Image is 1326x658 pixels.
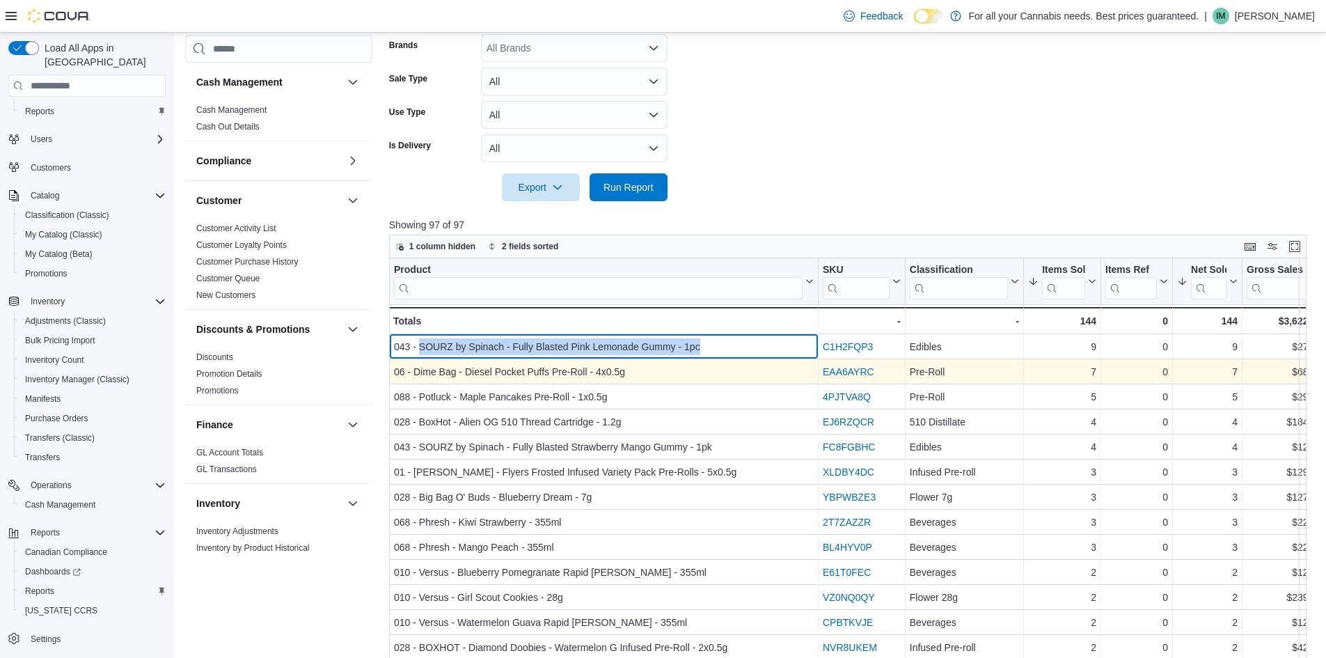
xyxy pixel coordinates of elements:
button: All [481,101,668,129]
span: Bulk Pricing Import [19,332,166,349]
div: 2 [1028,639,1096,656]
div: 0 [1105,589,1168,606]
button: 2 fields sorted [482,238,564,255]
button: Classification (Classic) [14,205,171,225]
div: $127.11 [1247,489,1322,506]
div: 2 [1028,589,1096,606]
span: Inventory Manager (Classic) [19,371,166,388]
span: 2 fields sorted [502,241,558,252]
a: FC8FGBHC [823,441,875,453]
div: Beverages [910,539,1019,556]
span: Reports [25,106,54,117]
a: C1H2FQP3 [823,341,873,352]
div: $29.00 [1247,389,1322,405]
span: Promotions [196,385,239,396]
div: 0 [1105,338,1168,355]
a: VZ0NQ0QY [823,592,875,603]
button: Net Sold [1177,264,1238,299]
a: 2T7ZAZZR [823,517,871,528]
div: Pre-Roll [910,389,1019,405]
div: Infused Pre-roll [910,639,1019,656]
a: [US_STATE] CCRS [19,602,103,619]
span: Washington CCRS [19,602,166,619]
a: Inventory Count [19,352,90,368]
span: Bulk Pricing Import [25,335,95,346]
div: 0 [1105,389,1168,405]
a: Cash Management [19,496,101,513]
p: [PERSON_NAME] [1235,8,1315,24]
div: 3 [1177,539,1238,556]
button: All [481,68,668,95]
div: 9 [1177,338,1238,355]
button: Reports [25,524,65,541]
button: Inventory Count [14,350,171,370]
div: 5 [1028,389,1096,405]
a: Cash Out Details [196,122,260,132]
div: 2 [1028,564,1096,581]
span: Reports [25,586,54,597]
div: 0 [1105,539,1168,556]
div: $22.32 [1247,514,1322,531]
div: 0 [1105,514,1168,531]
a: Dashboards [14,562,171,581]
div: - [910,313,1019,329]
div: 0 [1105,564,1168,581]
button: Users [3,130,171,149]
div: 0 [1105,439,1168,455]
span: Users [31,134,52,145]
button: Gross Sales [1247,264,1322,299]
button: [US_STATE] CCRS [14,601,171,620]
span: GL Account Totals [196,447,263,458]
a: Manifests [19,391,66,407]
div: 043 - SOURZ by Spinach - Fully Blasted Strawberry Mango Gummy - 1pk [394,439,814,455]
div: Totals [393,313,814,329]
a: Customer Loyalty Points [196,240,287,250]
div: Ian Mullan [1213,8,1229,24]
span: GL Transactions [196,464,257,475]
a: Bulk Pricing Import [19,332,101,349]
span: Settings [31,634,61,645]
p: | [1204,8,1207,24]
button: Cash Management [14,495,171,515]
div: Flower 7g [910,489,1019,506]
div: Finance [185,444,372,483]
button: Catalog [25,187,65,204]
span: Catalog [31,190,59,201]
a: Inventory Adjustments [196,526,278,536]
a: Discounts [196,352,233,362]
button: Customer [345,192,361,209]
span: Manifests [25,393,61,405]
a: Adjustments (Classic) [19,313,111,329]
div: 3 [1177,464,1238,480]
button: Display options [1264,238,1281,255]
a: Dashboards [19,563,86,580]
div: Items Ref [1105,264,1157,299]
div: 2 [1177,564,1238,581]
div: $184.76 [1247,414,1322,430]
span: Transfers (Classic) [25,432,95,444]
a: Inventory by Product Historical [196,543,310,553]
a: Purchase Orders [19,410,94,427]
div: 068 - Phresh - Mango Peach - 355ml [394,539,814,556]
a: Classification (Classic) [19,207,115,224]
div: 144 [1028,313,1096,329]
button: Reports [3,523,171,542]
div: $129.51 [1247,464,1322,480]
h3: Compliance [196,154,251,168]
div: 2 [1177,614,1238,631]
h3: Customer [196,194,242,207]
button: Product [394,264,814,299]
div: 5 [1177,389,1238,405]
div: 0 [1105,464,1168,480]
span: Promotion Details [196,368,262,379]
div: Beverages [910,514,1019,531]
a: CPBTKVJE [823,617,873,628]
button: Discounts & Promotions [345,321,361,338]
span: Discounts [196,352,233,363]
span: Run Report [603,180,654,194]
a: Canadian Compliance [19,544,113,561]
a: Promotion Details [196,369,262,379]
div: 4 [1177,439,1238,455]
button: Compliance [345,152,361,169]
button: 1 column hidden [390,238,481,255]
